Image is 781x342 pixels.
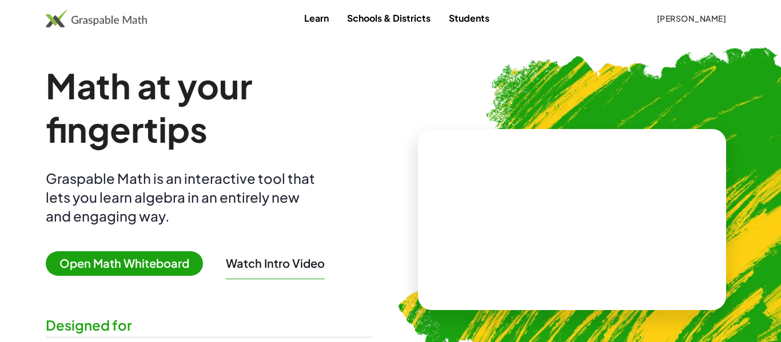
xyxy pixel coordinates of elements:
button: [PERSON_NAME] [647,8,735,29]
div: Graspable Math is an interactive tool that lets you learn algebra in an entirely new and engaging... [46,169,320,226]
h1: Math at your fingertips [46,64,372,151]
a: Students [440,7,499,29]
a: Open Math Whiteboard [46,258,212,270]
video: What is this? This is dynamic math notation. Dynamic math notation plays a central role in how Gr... [487,177,658,263]
a: Schools & Districts [338,7,440,29]
div: Designed for [46,316,372,335]
a: Learn [295,7,338,29]
button: Watch Intro Video [226,256,325,271]
span: Open Math Whiteboard [46,251,203,276]
span: [PERSON_NAME] [656,13,726,23]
